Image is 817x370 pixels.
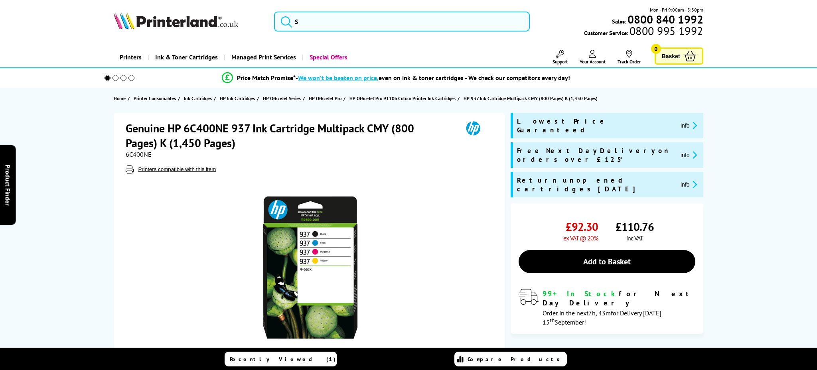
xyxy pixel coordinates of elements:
[655,47,703,65] a: Basket 0
[134,94,178,102] a: Printer Consumables
[517,146,674,164] span: Free Next Day Delivery on orders over £125*
[563,234,598,242] span: ex VAT @ 20%
[309,94,343,102] a: HP OfficeJet Pro
[678,121,699,130] button: promo-description
[220,94,255,102] span: HP Ink Cartridges
[566,219,598,234] span: £92.30
[553,59,568,65] span: Support
[553,50,568,65] a: Support
[626,234,643,242] span: inc VAT
[651,44,661,54] span: 0
[612,18,626,25] span: Sales:
[543,289,695,307] div: for Next Day Delivery
[580,59,606,65] span: Your Account
[616,219,654,234] span: £110.76
[650,6,703,14] span: Mon - Fri 9:00am - 5:30pm
[126,121,455,150] h1: Genuine HP 6C400NE 937 Ink Cartridge Multipack CMY (800 Pages) K (1,450 Pages)
[678,150,699,159] button: promo-description
[114,12,264,31] a: Printerland Logo
[550,317,555,324] sup: th
[184,94,212,102] span: Ink Cartridges
[134,94,176,102] span: Printer Consumables
[114,94,128,102] a: Home
[628,27,703,35] span: 0800 995 1992
[678,180,699,189] button: promo-description
[237,74,296,82] span: Price Match Promise*
[584,27,703,37] span: Customer Service:
[349,94,456,102] span: HP OfficeJet Pro 9110b Colour Printer Ink Cartridges
[136,166,218,173] button: Printers compatible with this item
[263,94,301,102] span: HP OfficeJet Series
[114,47,148,67] a: Printers
[349,94,458,102] a: HP OfficeJet Pro 9110b Colour Printer Ink Cartridges
[4,165,12,206] span: Product Finder
[464,94,598,102] span: HP 937 Ink Cartridge Multipack CMY (800 Pages) K (1,450 Pages)
[184,94,214,102] a: Ink Cartridges
[455,121,491,136] img: HP
[468,356,564,363] span: Compare Products
[517,176,674,193] span: Return unopened cartridges [DATE]
[519,289,695,326] div: modal_delivery
[464,94,600,102] a: HP 937 Ink Cartridge Multipack CMY (800 Pages) K (1,450 Pages)
[618,50,641,65] a: Track Order
[224,47,302,67] a: Managed Print Services
[626,16,703,23] a: 0800 840 1992
[628,12,703,27] b: 0800 840 1992
[126,150,152,158] span: 6C400NE
[155,47,218,67] span: Ink & Toner Cartridges
[114,94,126,102] span: Home
[302,47,353,67] a: Special Offers
[220,94,257,102] a: HP Ink Cartridges
[519,250,695,273] a: Add to Basket
[454,352,567,366] a: Compare Products
[230,356,336,363] span: Recently Viewed (1)
[232,189,389,346] img: HP 6C400NE 937 Ink Cartridge Multipack CMY (800 Pages) K (1,450 Pages)
[263,94,303,102] a: HP OfficeJet Series
[298,74,379,82] span: We won’t be beaten on price,
[662,51,680,61] span: Basket
[225,352,337,366] a: Recently Viewed (1)
[114,12,238,30] img: Printerland Logo
[296,74,570,82] div: - even on ink & toner cartridges - We check our competitors every day!
[543,289,619,298] span: 99+ In Stock
[517,117,674,134] span: Lowest Price Guaranteed
[580,50,606,65] a: Your Account
[588,309,611,317] span: 7h, 43m
[543,309,661,326] span: Order in the next for Delivery [DATE] 15 September!
[274,12,530,31] input: S
[309,94,341,102] span: HP OfficeJet Pro
[93,71,699,85] li: modal_Promise
[148,47,224,67] a: Ink & Toner Cartridges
